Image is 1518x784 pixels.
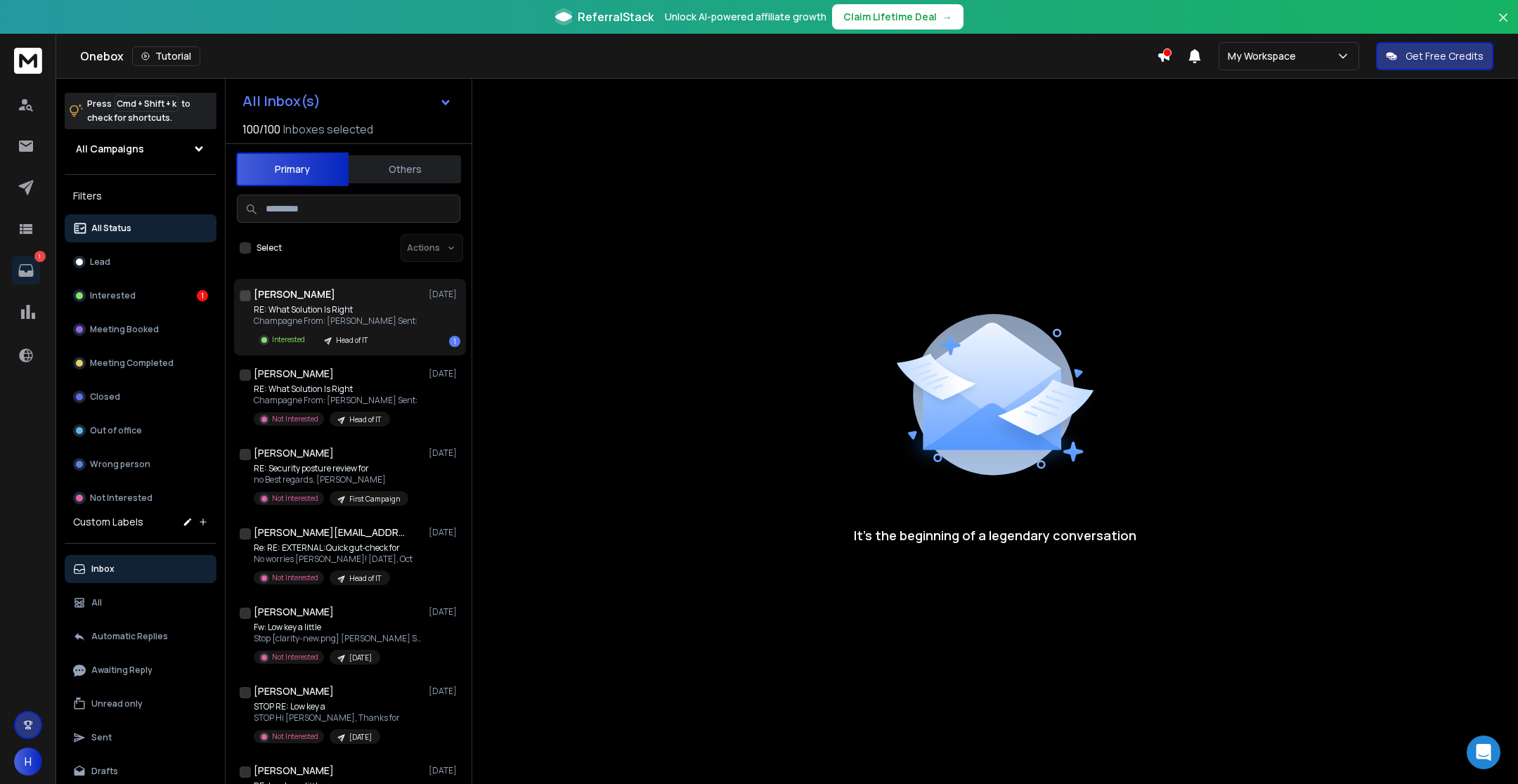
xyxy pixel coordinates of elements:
[65,349,216,377] button: Meeting Completed
[90,391,120,403] p: Closed
[349,653,372,663] p: [DATE]
[254,622,422,633] p: Fw: Low key a little
[132,46,200,66] button: Tutorial
[87,97,190,125] p: Press to check for shortcuts.
[257,242,282,254] label: Select
[65,690,216,718] button: Unread only
[242,121,280,138] span: 100 / 100
[90,459,150,470] p: Wrong person
[91,698,143,710] p: Unread only
[1376,42,1493,70] button: Get Free Credits
[254,605,334,619] h1: [PERSON_NAME]
[254,287,335,301] h1: [PERSON_NAME]
[272,493,318,504] p: Not Interested
[429,368,460,379] p: [DATE]
[91,563,115,575] p: Inbox
[1228,49,1302,63] p: My Workspace
[349,732,372,743] p: [DATE]
[65,186,216,206] h3: Filters
[91,223,131,234] p: All Status
[91,732,112,743] p: Sent
[34,251,46,262] p: 1
[76,142,144,156] h1: All Campaigns
[91,597,102,608] p: All
[832,4,964,30] button: Claim Lifetime Deal→
[349,573,382,584] p: Head of IT
[578,8,654,25] span: ReferralStack
[91,631,168,642] p: Automatic Replies
[65,589,216,617] button: All
[254,525,408,540] h1: [PERSON_NAME][EMAIL_ADDRESS][DOMAIN_NAME]
[429,686,460,697] p: [DATE]
[429,606,460,618] p: [DATE]
[90,324,159,335] p: Meeting Booked
[254,554,413,565] p: No worries [PERSON_NAME]! [DATE], Oct
[65,214,216,242] button: All Status
[429,289,460,300] p: [DATE]
[65,417,216,445] button: Out of office
[231,87,463,115] button: All Inbox(s)
[665,10,826,24] p: Unlock AI-powered affiliate growth
[90,256,110,268] p: Lead
[65,135,216,163] button: All Campaigns
[65,656,216,684] button: Awaiting Reply
[254,684,334,698] h1: [PERSON_NAME]
[65,622,216,651] button: Automatic Replies
[254,633,422,644] p: Stop [clarity-new.png] [PERSON_NAME] Senior
[349,414,382,425] p: Head of IT
[254,304,417,315] p: RE: What Solution Is Right
[1467,736,1500,769] div: Open Intercom Messenger
[336,335,368,346] p: Head of IT
[236,152,349,186] button: Primary
[254,542,413,554] p: Re: RE: EXTERNAL:Quick gut‑check for
[65,484,216,512] button: Not Interested
[197,290,208,301] div: 1
[90,425,142,436] p: Out of office
[14,747,42,776] button: H
[254,446,334,460] h1: [PERSON_NAME]
[65,724,216,752] button: Sent
[429,447,460,459] p: [DATE]
[272,731,318,742] p: Not Interested
[73,515,143,529] h3: Custom Labels
[254,701,400,712] p: STOP RE: Low key a
[429,765,460,776] p: [DATE]
[254,764,334,778] h1: [PERSON_NAME]
[272,652,318,662] p: Not Interested
[115,96,179,112] span: Cmd + Shift + k
[349,154,461,185] button: Others
[242,94,320,108] h1: All Inbox(s)
[272,334,305,345] p: Interested
[942,10,952,24] span: →
[272,573,318,583] p: Not Interested
[80,46,1157,66] div: Onebox
[254,395,417,406] p: Champagne From: [PERSON_NAME] Sent:
[272,414,318,424] p: Not Interested
[91,766,118,777] p: Drafts
[65,383,216,411] button: Closed
[65,248,216,276] button: Lead
[449,336,460,347] div: 1
[254,384,417,395] p: RE: What Solution Is Right
[90,492,153,504] p: Not Interested
[90,290,136,301] p: Interested
[254,474,408,485] p: no Best regards, [PERSON_NAME]
[254,367,334,381] h1: [PERSON_NAME]
[65,315,216,344] button: Meeting Booked
[254,463,408,474] p: RE: Security posture review for
[283,121,373,138] h3: Inboxes selected
[429,527,460,538] p: [DATE]
[349,494,400,504] p: First Campaign
[65,450,216,478] button: Wrong person
[1494,8,1512,42] button: Close banner
[90,358,174,369] p: Meeting Completed
[254,712,400,724] p: STOP Hi [PERSON_NAME], Thanks for
[91,665,153,676] p: Awaiting Reply
[854,525,1136,545] p: It’s the beginning of a legendary conversation
[254,315,417,327] p: Champagne From: [PERSON_NAME] Sent:
[1406,49,1484,63] p: Get Free Credits
[65,555,216,583] button: Inbox
[65,282,216,310] button: Interested1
